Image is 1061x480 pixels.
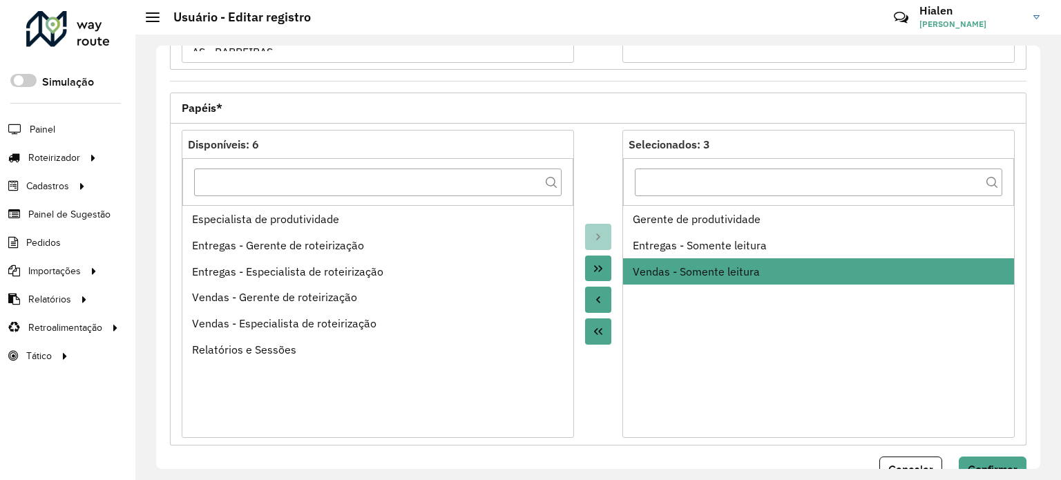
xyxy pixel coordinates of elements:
[28,320,102,335] span: Retroalimentação
[888,463,933,475] span: Cancelar
[585,318,611,345] button: Move All to Source
[30,122,55,137] span: Painel
[192,237,564,253] div: Entregas - Gerente de roteirização
[629,136,1009,153] div: Selecionados: 3
[633,237,1005,253] div: Entregas - Somente leitura
[28,151,80,165] span: Roteirizador
[886,3,916,32] a: Contato Rápido
[633,263,1005,280] div: Vendas - Somente leitura
[192,211,564,227] div: Especialista de produtividade
[26,179,69,193] span: Cadastros
[919,18,1023,30] span: [PERSON_NAME]
[42,74,94,90] label: Simulação
[26,349,52,363] span: Tático
[26,236,61,250] span: Pedidos
[968,463,1017,475] span: Confirmar
[182,102,222,113] span: Papéis*
[585,256,611,282] button: Move All to Target
[28,292,71,307] span: Relatórios
[28,264,81,278] span: Importações
[192,289,564,305] div: Vendas - Gerente de roteirização
[188,136,568,153] div: Disponíveis: 6
[192,263,564,280] div: Entregas - Especialista de roteirização
[192,341,564,358] div: Relatórios e Sessões
[585,287,611,313] button: Move to Source
[633,211,1005,227] div: Gerente de produtividade
[28,207,111,222] span: Painel de Sugestão
[919,4,1023,17] h3: Hialen
[192,315,564,332] div: Vendas - Especialista de roteirização
[160,10,311,25] h2: Usuário - Editar registro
